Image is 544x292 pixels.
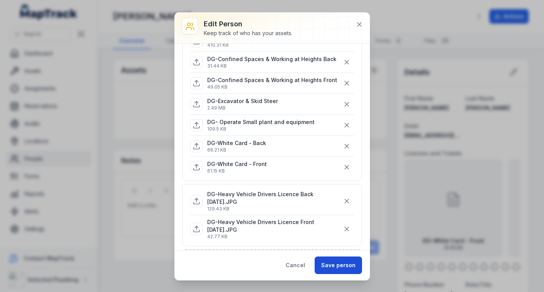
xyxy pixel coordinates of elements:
[207,160,267,168] p: DG-White Card - Front
[207,190,339,206] p: DG-Heavy Vehicle Drivers Licence Back [DATE].JPG
[207,126,315,132] p: 109.5 KB
[207,63,336,69] p: 31.44 KB
[207,118,315,126] p: DG- Operate Small plant and equipment
[315,257,362,274] button: Save person
[207,97,278,105] p: DG-Excavator & Skid Steer
[207,168,267,174] p: 61.15 KB
[204,29,292,37] div: Keep track of who has your assets.
[207,76,337,84] p: DG-Confined Spaces & Working at Heights Front
[207,139,266,147] p: DG-White Card - Back
[207,55,336,63] p: DG-Confined Spaces & Working at Heights Back
[207,234,339,240] p: 42.77 KB
[207,84,337,90] p: 49.05 KB
[207,147,266,153] p: 66.21 KB
[207,218,339,234] p: DG-Heavy Vehicle Drivers Licence Front [DATE].JPG
[207,42,284,48] p: 410.31 KB
[204,19,292,29] h3: Edit person
[207,206,339,212] p: 129.43 KB
[207,105,278,111] p: 2.49 MB
[279,257,312,274] button: Cancel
